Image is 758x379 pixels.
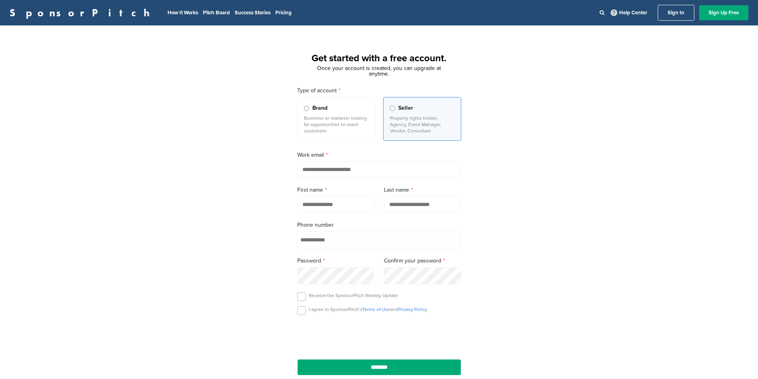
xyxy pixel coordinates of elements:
[297,257,374,265] label: Password
[304,115,368,134] p: Business or marketer looking for opportunities to reach customers
[384,257,461,265] label: Confirm your password
[168,10,198,16] a: How It Works
[384,186,461,194] label: Last name
[297,186,374,194] label: First name
[10,8,155,18] a: SponsorPitch
[312,104,327,113] span: Brand
[699,5,748,20] a: Sign Up Free
[288,51,471,66] h1: Get started with a free account.
[309,306,427,313] p: I agree to SponsorPitch’s and
[297,86,461,95] label: Type of account
[398,307,427,312] a: Privacy Policy
[362,307,390,312] a: Terms of Use
[658,5,694,21] a: Sign In
[398,104,413,113] span: Seller
[275,10,292,16] a: Pricing
[297,221,461,229] label: Phone number
[334,324,425,348] iframe: reCAPTCHA
[304,106,309,111] input: Brand Business or marketer looking for opportunities to reach customers
[390,106,395,111] input: Seller Property rights holder, Agency, Event Manager, Vendor, Consultant
[203,10,230,16] a: Pitch Board
[390,115,454,134] p: Property rights holder, Agency, Event Manager, Vendor, Consultant
[235,10,271,16] a: Success Stories
[609,8,649,17] a: Help Center
[297,151,461,159] label: Work email
[317,65,441,77] span: Once your account is created, you can upgrade at anytime.
[309,292,398,299] p: Receive the SponsorPitch Weekly Update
